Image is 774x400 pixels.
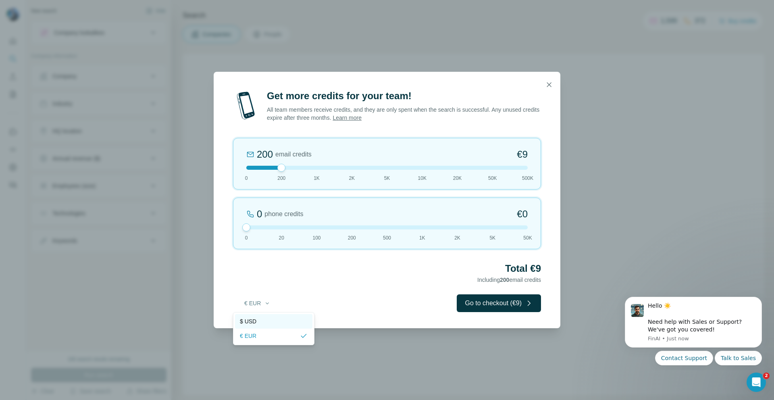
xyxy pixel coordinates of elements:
button: € EUR [239,296,276,310]
span: 500K [522,175,533,182]
div: 0 [257,208,262,221]
div: 200 [257,148,273,161]
span: €0 [517,208,528,221]
span: 50K [488,175,497,182]
span: 2 [763,373,770,379]
span: €9 [517,148,528,161]
a: Learn more [333,115,362,121]
span: 200 [277,175,285,182]
span: 20 [279,234,284,242]
span: 10K [418,175,427,182]
span: 20K [453,175,462,182]
span: 100 [312,234,320,242]
iframe: Intercom notifications message [613,290,774,370]
span: 0 [245,175,248,182]
button: Go to checkout (€9) [457,294,541,312]
p: All team members receive credits, and they are only spent when the search is successful. Any unus... [267,106,541,122]
h2: Total €9 [233,262,541,275]
iframe: Intercom live chat [747,373,766,392]
span: 50K [523,234,532,242]
span: 1K [419,234,425,242]
span: email credits [275,150,312,159]
span: 5K [489,234,495,242]
img: mobile-phone [233,90,259,122]
span: 2K [349,175,355,182]
span: 1K [314,175,320,182]
span: $ USD [240,317,256,325]
span: 0 [245,234,248,242]
span: phone credits [264,209,303,219]
span: 5K [384,175,390,182]
span: 500 [383,234,391,242]
span: 200 [500,277,509,283]
span: 200 [348,234,356,242]
span: Including email credits [477,277,541,283]
span: 2K [454,234,460,242]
